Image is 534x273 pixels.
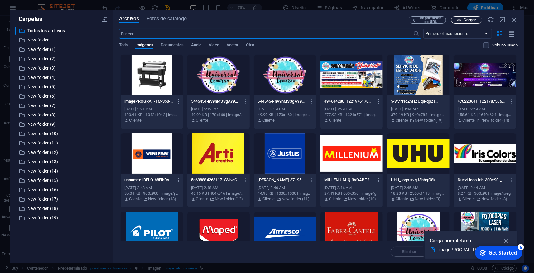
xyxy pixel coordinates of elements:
span: Cargar [464,18,476,22]
div: [DATE] 5:12 PM [191,106,246,112]
div: Por: Cliente | Carpeta: New folder (19) [391,118,446,123]
div: 18.23 KB | 2560x1193 | image/png [391,191,446,196]
p: 5445454-hV9hMSSgAY9Oc2Bkps58Xw-removebg-preview-w5p5GN4yeEJ1VxH2osCLEw.png [191,99,240,104]
p: New folder (14) [27,168,96,175]
div: 8.27 KB | 300x90 | image/jpeg [458,191,512,196]
p: New folder (10) [27,130,96,137]
div: [DATE] 2:48 AM [191,185,246,191]
p: New folder (11) [281,196,310,202]
p: New folder (11) [27,139,96,147]
div: [DATE] 8:14 PM [258,106,313,112]
div: New folder (14) [15,167,108,175]
div: New folder (19) [15,214,108,222]
div: New folder (6) [15,92,108,100]
p: New folder (3) [27,65,96,72]
p: New folder (5) [27,83,96,90]
span: Audio [191,41,201,50]
p: New folder (7) [27,102,96,109]
div: Get Started 5 items remaining, 0% complete [3,2,51,16]
div: 27.41 KB | 600x350 | image/gif [324,191,379,196]
div: [DATE] 2:49 AM [458,106,512,112]
div: New folder (13) [15,158,108,166]
p: Cliente [462,118,475,123]
div: New folder (16) [15,186,108,194]
p: Todos los archivos [27,27,96,34]
div: New folder (17) [15,195,108,203]
div: New folder (3) [15,64,108,72]
p: New folder (8) [481,196,507,202]
div: Por: Cliente | Carpeta: New folder (8) [458,196,512,202]
div: New folder (18) [15,205,108,212]
p: New folder (9) [415,196,441,202]
div: New folder (15) [15,177,108,184]
span: Vector [227,41,239,50]
div: 379.19 KB | 940x788 | image/jpeg [391,112,446,118]
p: New folder [27,37,96,44]
div: New folder (2) [15,55,108,63]
i: Volver a cargar [487,16,494,23]
div: 158.61 KB | 1640x624 | image/jpeg [458,112,512,118]
div: Por: Cliente | Carpeta: New folder (13) [124,196,179,202]
div: [DATE] 3:44 AM [391,106,446,112]
div: New folder (8) [15,111,108,119]
p: Cliente [262,118,275,123]
div: New folder (12) [15,149,108,156]
p: Cliente [129,118,142,123]
div: New folder (1) [15,46,108,53]
p: Cliente [196,118,208,123]
p: New folder (14) [481,118,509,123]
i: Minimizar [499,16,506,23]
div: New folder [15,36,108,44]
p: New folder (18) [27,205,96,212]
p: New folder (6) [27,93,96,100]
div: 120.41 KB | 1042x1042 | image/webp [124,112,179,118]
div: [DATE] 2:44 AM [458,185,512,191]
i: Cerrar [511,16,518,23]
p: justus-cuadernos-37195-1C85TvORfb4NamZgxNjDZw.png [258,177,307,183]
p: New folder (10) [348,196,376,202]
p: Cliente [396,118,408,123]
div: [DATE] 2:45 AM [391,185,446,191]
div: 5 [46,1,52,7]
i: Crear carpeta [101,16,108,22]
p: Cliente [196,196,208,202]
button: Importación de URL [409,16,446,24]
p: 5445454-hV9hMSSgAY9Oc2Bkps58Xw-removebg-preview-7QVv65Q54xrkU74tEcjl2w.png [258,99,307,104]
p: New folder (17) [27,196,96,203]
div: Por: Cliente | Carpeta: New folder (11) [258,196,313,202]
span: Archivos [119,15,139,22]
div: Por: Cliente | Carpeta: New folder (10) [324,196,379,202]
p: New folder (19) [27,214,96,222]
p: 5a698884263117.Y3JvcCwxMTQxLDg5Miw0MDYsMzI0-KQk3-btC6wt16deSDDYwRQ.png [191,177,240,183]
div: Get Started [17,6,45,13]
div: 49.99 KB | 170x160 | image/png [191,112,246,118]
div: New folder (11) [15,139,108,147]
div: [DATE] 2:46 AM [258,185,313,191]
p: unnamed-lDELO-b8FlhDvKhz2MJ1Hw.jpg [124,177,173,183]
input: Buscar [119,29,413,39]
span: Fotos de catálogo [147,15,187,22]
span: Todo [119,41,128,50]
p: New folder (13) [27,158,96,165]
p: Carga completada [430,237,471,245]
p: Cliente [462,196,475,202]
p: Cliente [262,196,275,202]
span: Imágenes [135,41,153,50]
div: [DATE] 2:46 AM [324,185,379,191]
p: New folder (16) [27,186,96,193]
p: New folder (12) [215,196,243,202]
p: Cliente [329,196,342,202]
div: New folder (4) [15,74,108,81]
button: Cargar [451,16,482,24]
p: New folder (9) [27,121,96,128]
p: Cliente [396,196,408,202]
span: Video [209,41,219,50]
p: Cliente [329,118,342,123]
p: 470223641_122178756614104739_248707303428726976_n-9qpWY5UISBlAyP8z9ufbNA.jpg [458,99,507,104]
p: 494644280_122197617014104739_2337338213143245717_n-cNEoN_b3r49-IzC1Zw6NXA.jpg [324,99,373,104]
p: New folder (2) [27,55,96,62]
p: New folder (15) [27,177,96,184]
span: Documentos [161,41,184,50]
p: New folder (12) [27,149,96,156]
div: 49.99 KB | 170x160 | image/png [258,112,313,118]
